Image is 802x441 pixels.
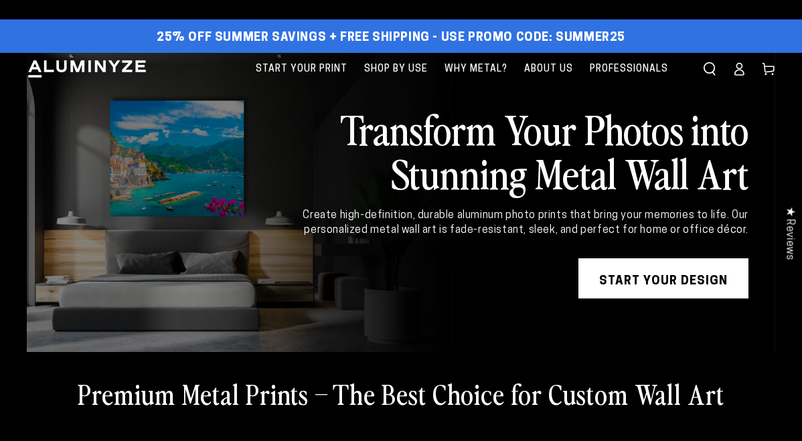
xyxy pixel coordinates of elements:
span: About Us [524,61,573,78]
h2: Transform Your Photos into Stunning Metal Wall Art [262,106,748,195]
h2: Premium Metal Prints – The Best Choice for Custom Wall Art [78,376,724,411]
span: Professionals [590,61,668,78]
a: Professionals [583,53,675,86]
a: Shop By Use [357,53,434,86]
a: Start Your Print [249,53,354,86]
span: Start Your Print [256,61,347,78]
span: Why Metal? [445,61,507,78]
img: Aluminyze [27,59,147,79]
span: Shop By Use [364,61,428,78]
summary: Search our site [695,54,724,84]
a: START YOUR DESIGN [578,258,748,298]
a: Why Metal? [438,53,514,86]
div: Create high-definition, durable aluminum photo prints that bring your memories to life. Our perso... [262,208,748,238]
div: Click to open Judge.me floating reviews tab [777,196,802,270]
span: 25% off Summer Savings + Free Shipping - Use Promo Code: SUMMER25 [157,31,625,46]
a: About Us [517,53,580,86]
